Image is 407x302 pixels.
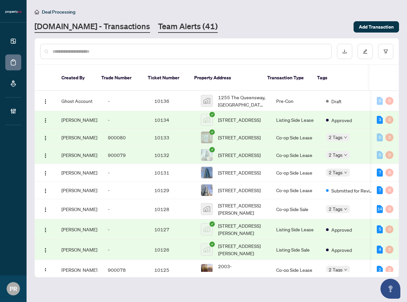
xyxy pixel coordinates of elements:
[149,164,196,182] td: 10131
[209,147,215,152] span: check-circle
[142,65,189,91] th: Ticket Number
[377,205,383,213] div: 14
[262,65,312,91] th: Transaction Type
[329,133,343,141] span: 2 Tags
[271,146,321,164] td: Co-op Side Lease
[385,116,393,124] div: 0
[385,97,393,105] div: 0
[385,205,393,213] div: 0
[331,116,352,124] span: Approved
[331,246,352,254] span: Approved
[61,267,97,273] span: [PERSON_NAME]
[43,118,48,123] img: Logo
[189,65,262,91] th: Property Address
[61,98,93,104] span: Ghost Account
[218,169,261,176] span: [STREET_ADDRESS]
[201,185,212,196] img: thumbnail-img
[271,111,321,129] td: Listing Side Lease
[103,111,149,129] td: -
[61,247,97,253] span: [PERSON_NAME]
[329,205,343,213] span: 2 Tags
[201,203,212,215] img: thumbnail-img
[344,268,347,271] span: down
[337,44,352,59] button: download
[43,153,48,158] img: Logo
[5,10,21,14] img: logo
[344,153,347,157] span: down
[35,21,150,33] a: [DOMAIN_NAME] - Transactions
[383,49,388,54] span: filter
[149,146,196,164] td: 10132
[201,114,212,125] img: thumbnail-img
[35,10,39,14] span: home
[40,150,51,160] button: Logo
[149,240,196,260] td: 10126
[40,96,51,106] button: Logo
[329,169,343,176] span: 2 Tags
[61,206,97,212] span: [PERSON_NAME]
[40,114,51,125] button: Logo
[218,202,266,216] span: [STREET_ADDRESS][PERSON_NAME]
[201,132,212,143] img: thumbnail-img
[103,164,149,182] td: -
[40,244,51,255] button: Logo
[385,151,393,159] div: 0
[61,226,97,232] span: [PERSON_NAME]
[42,9,75,15] span: Deal Processing
[271,182,321,199] td: Co-op Side Lease
[209,129,215,135] span: check-circle
[385,169,393,177] div: 0
[96,65,142,91] th: Trade Number
[218,134,261,141] span: [STREET_ADDRESS]
[201,224,212,235] img: thumbnail-img
[363,49,367,54] span: edit
[149,182,196,199] td: 10129
[40,204,51,214] button: Logo
[40,132,51,143] button: Logo
[103,240,149,260] td: -
[209,221,215,227] span: check-circle
[43,268,48,273] img: Logo
[344,136,347,139] span: down
[218,222,266,237] span: [STREET_ADDRESS][PERSON_NAME]
[377,133,383,141] div: 0
[380,279,400,299] button: Open asap
[218,151,261,159] span: [STREET_ADDRESS]
[385,246,393,254] div: 0
[149,199,196,219] td: 10128
[209,112,215,117] span: check-circle
[149,111,196,129] td: 10134
[61,187,97,193] span: [PERSON_NAME]
[201,95,212,107] img: thumbnail-img
[385,266,393,274] div: 0
[103,146,149,164] td: 900079
[329,266,343,273] span: 2 Tags
[329,151,343,159] span: 2 Tags
[271,240,321,260] td: Listing Side Sale
[43,207,48,212] img: Logo
[40,224,51,235] button: Logo
[354,21,399,33] button: Add Transaction
[43,248,48,253] img: Logo
[201,167,212,178] img: thumbnail-img
[377,246,383,254] div: 4
[103,91,149,111] td: -
[377,225,383,233] div: 5
[201,244,212,255] img: thumbnail-img
[149,91,196,111] td: 10136
[103,129,149,146] td: 900080
[385,186,393,194] div: 0
[149,219,196,240] td: 10127
[40,185,51,195] button: Logo
[344,207,347,211] span: down
[61,170,97,176] span: [PERSON_NAME]
[201,264,212,275] img: thumbnail-img
[271,219,321,240] td: Listing Side Lease
[40,264,51,275] button: Logo
[40,167,51,178] button: Logo
[377,169,383,177] div: 7
[61,117,97,123] span: [PERSON_NAME]
[218,263,266,277] span: 2003-[STREET_ADDRESS]
[43,171,48,176] img: Logo
[43,227,48,233] img: Logo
